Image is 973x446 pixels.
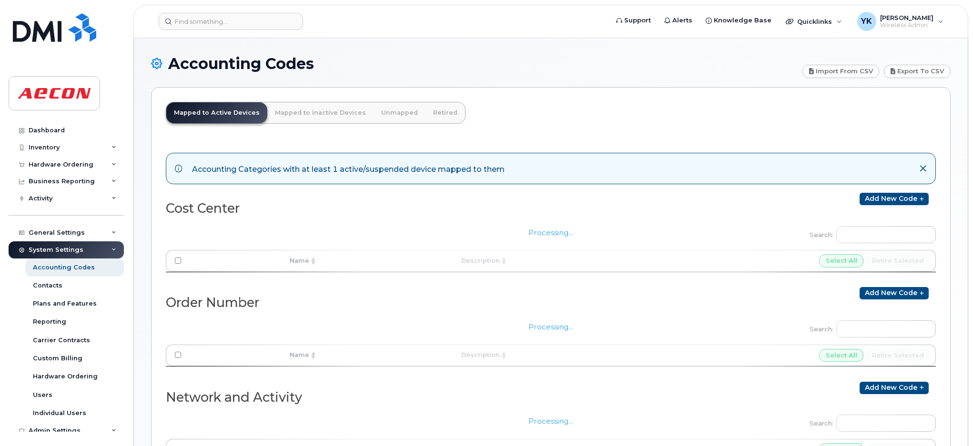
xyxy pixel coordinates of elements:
h2: Network and Activity [166,390,543,405]
div: Processing... [166,312,936,380]
a: Retired [426,102,465,123]
a: Unmapped [374,102,426,123]
h2: Order Number [166,296,543,310]
a: Mapped to Active Devices [166,102,267,123]
a: Add new code [860,287,929,299]
a: Add new code [860,382,929,394]
a: Export to CSV [884,65,951,78]
a: Add new code [860,193,929,205]
div: Accounting Categories with at least 1 active/suspended device mapped to them [192,162,505,175]
div: Processing... [166,218,936,286]
a: Mapped to Inactive Devices [267,102,374,123]
h2: Cost Center [166,201,543,216]
a: Import from CSV [802,65,880,78]
h1: Accounting Codes [151,55,798,72]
